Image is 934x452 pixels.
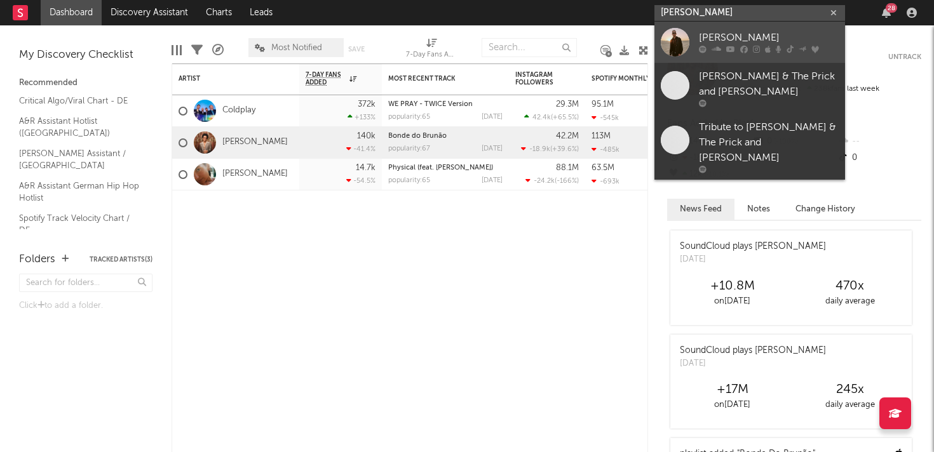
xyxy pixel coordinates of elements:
[19,179,140,205] a: A&R Assistant German Hip Hop Hotlist
[791,294,909,309] div: daily average
[667,199,734,220] button: News Feed
[515,71,560,86] div: Instagram Followers
[19,211,140,237] a: Spotify Track Velocity Chart / DE
[673,397,791,413] div: on [DATE]
[837,133,921,150] div: --
[358,100,376,109] div: 372k
[357,132,376,140] div: 140k
[654,5,845,21] input: Search for artists
[592,177,619,185] div: -693k
[191,32,203,69] div: Filters
[680,357,826,370] div: [DATE]
[556,132,579,140] div: 42.2M
[179,75,274,83] div: Artist
[212,32,224,69] div: A&R Pipeline
[348,46,365,53] button: Save
[783,199,868,220] button: Change History
[791,382,909,397] div: 245 x
[388,164,493,171] a: Physical (feat. [PERSON_NAME])
[388,114,430,121] div: popularity: 65
[592,75,687,83] div: Spotify Monthly Listeners
[557,178,577,185] span: -166 %
[888,51,921,63] button: Untrack
[699,30,839,46] div: [PERSON_NAME]
[837,150,921,166] div: 0
[680,344,826,357] div: SoundCloud plays [PERSON_NAME]
[346,176,376,185] div: -54.5 %
[699,120,839,166] div: Tribute to [PERSON_NAME] & The Prick and [PERSON_NAME]
[556,164,579,172] div: 88.1M
[388,177,430,184] div: popularity: 65
[222,105,255,116] a: Coldplay
[19,298,152,314] div: Click to add a folder.
[592,100,614,109] div: 95.1M
[532,114,551,121] span: 42.4k
[406,32,457,69] div: 7-Day Fans Added (7-Day Fans Added)
[406,48,457,63] div: 7-Day Fans Added (7-Day Fans Added)
[388,145,430,152] div: popularity: 67
[19,94,140,108] a: Critical Algo/Viral Chart - DE
[388,133,503,140] div: Bonde do Brunão
[388,133,447,140] a: Bonde do Brunão
[306,71,346,86] span: 7-Day Fans Added
[552,146,577,153] span: +39.6 %
[680,240,826,253] div: SoundCloud plays [PERSON_NAME]
[19,76,152,91] div: Recommended
[271,44,322,52] span: Most Notified
[356,164,376,172] div: 14.7k
[791,279,909,294] div: 470 x
[521,145,579,153] div: ( )
[553,114,577,121] span: +65.5 %
[222,169,288,180] a: [PERSON_NAME]
[482,177,503,184] div: [DATE]
[592,114,619,122] div: -545k
[592,145,619,154] div: -485k
[556,100,579,109] div: 29.3M
[90,256,152,263] button: Tracked Artists(3)
[388,101,503,108] div: WE PRAY - TWICE Version
[734,199,783,220] button: Notes
[654,22,845,63] a: [PERSON_NAME]
[348,113,376,121] div: +133 %
[222,137,288,148] a: [PERSON_NAME]
[529,146,550,153] span: -18.9k
[886,3,897,13] div: 28
[524,113,579,121] div: ( )
[388,164,503,171] div: Physical (feat. Troye Sivan)
[482,38,577,57] input: Search...
[525,176,579,185] div: ( )
[19,147,140,173] a: [PERSON_NAME] Assistant / [GEOGRAPHIC_DATA]
[19,114,140,140] a: A&R Assistant Hotlist ([GEOGRAPHIC_DATA])
[346,145,376,153] div: -41.4 %
[673,279,791,294] div: +10.8M
[482,145,503,152] div: [DATE]
[654,63,845,114] a: [PERSON_NAME] & The Prick and [PERSON_NAME]
[882,8,891,18] button: 28
[791,397,909,413] div: daily average
[654,114,845,180] a: Tribute to [PERSON_NAME] & The Prick and [PERSON_NAME]
[534,178,555,185] span: -24.2k
[592,164,614,172] div: 63.5M
[19,274,152,292] input: Search for folders...
[388,75,484,83] div: Most Recent Track
[172,32,182,69] div: Edit Columns
[673,294,791,309] div: on [DATE]
[19,48,152,63] div: My Discovery Checklist
[680,253,826,266] div: [DATE]
[19,252,55,267] div: Folders
[673,382,791,397] div: +17M
[482,114,503,121] div: [DATE]
[388,101,473,108] a: WE PRAY - TWICE Version
[699,69,839,100] div: [PERSON_NAME] & The Prick and [PERSON_NAME]
[592,132,611,140] div: 113M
